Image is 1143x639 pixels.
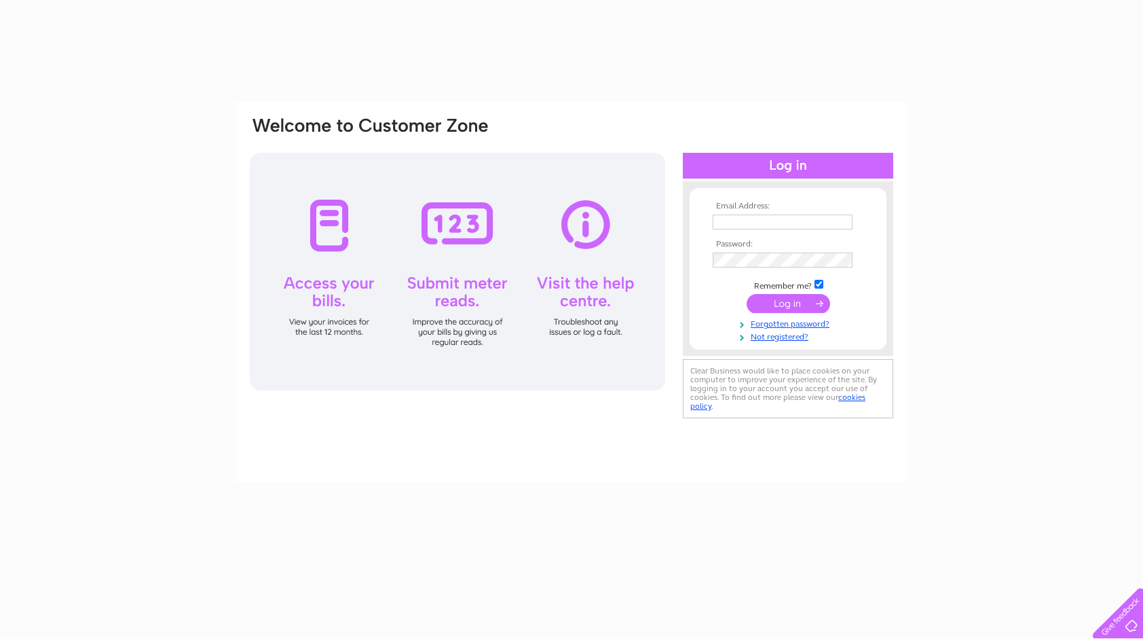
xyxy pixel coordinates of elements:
a: Not registered? [713,329,867,342]
th: Password: [709,240,867,249]
input: Submit [747,294,830,313]
div: Clear Business would like to place cookies on your computer to improve your experience of the sit... [683,359,893,418]
td: Remember me? [709,278,867,291]
th: Email Address: [709,202,867,211]
a: cookies policy [690,392,865,411]
a: Forgotten password? [713,316,867,329]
